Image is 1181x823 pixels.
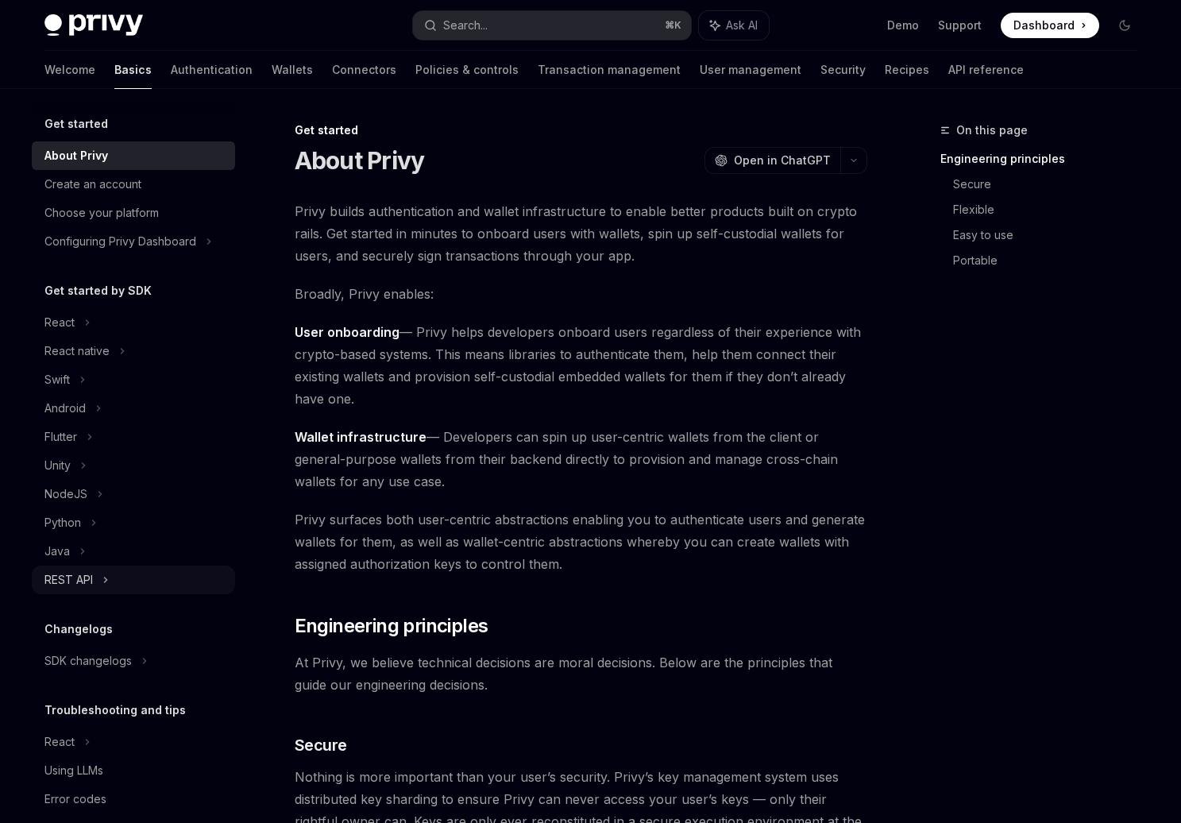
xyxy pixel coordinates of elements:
a: Create an account [32,170,235,199]
button: Search...⌘K [413,11,691,40]
span: Privy builds authentication and wallet infrastructure to enable better products built on crypto r... [295,200,867,267]
div: Configuring Privy Dashboard [44,232,196,251]
a: Dashboard [1001,13,1099,38]
span: Dashboard [1013,17,1075,33]
div: Error codes [44,790,106,809]
a: Engineering principles [940,146,1150,172]
a: Support [938,17,982,33]
div: Search... [443,16,488,35]
div: Swift [44,370,70,389]
div: Using LLMs [44,761,103,780]
h5: Get started [44,114,108,133]
h1: About Privy [295,146,425,175]
div: Create an account [44,175,141,194]
a: Easy to use [953,222,1150,248]
div: React [44,313,75,332]
a: Demo [887,17,919,33]
a: Flexible [953,197,1150,222]
h5: Get started by SDK [44,281,152,300]
a: Error codes [32,785,235,813]
div: Android [44,399,86,418]
a: Basics [114,51,152,89]
h5: Troubleshooting and tips [44,701,186,720]
a: About Privy [32,141,235,170]
a: Authentication [171,51,253,89]
span: — Privy helps developers onboard users regardless of their experience with crypto-based systems. ... [295,321,867,410]
a: Choose your platform [32,199,235,227]
a: Policies & controls [415,51,519,89]
span: Engineering principles [295,613,488,639]
div: Python [44,513,81,532]
button: Toggle dark mode [1112,13,1137,38]
a: Connectors [332,51,396,89]
span: Secure [295,734,347,756]
a: Secure [953,172,1150,197]
strong: User onboarding [295,324,399,340]
button: Open in ChatGPT [704,147,840,174]
a: User management [700,51,801,89]
div: About Privy [44,146,108,165]
span: Open in ChatGPT [734,153,831,168]
span: On this page [956,121,1028,140]
div: React native [44,342,110,361]
a: Transaction management [538,51,681,89]
a: Security [820,51,866,89]
span: — Developers can spin up user-centric wallets from the client or general-purpose wallets from the... [295,426,867,493]
span: Broadly, Privy enables: [295,283,867,305]
strong: Wallet infrastructure [295,429,426,445]
button: Ask AI [699,11,769,40]
a: Portable [953,248,1150,273]
div: React [44,732,75,752]
div: Java [44,542,70,561]
span: Privy surfaces both user-centric abstractions enabling you to authenticate users and generate wal... [295,508,867,575]
a: Wallets [272,51,313,89]
div: Choose your platform [44,203,159,222]
div: Get started [295,122,867,138]
img: dark logo [44,14,143,37]
a: API reference [948,51,1024,89]
div: NodeJS [44,485,87,504]
div: Unity [44,456,71,475]
span: At Privy, we believe technical decisions are moral decisions. Below are the principles that guide... [295,651,867,696]
a: Using LLMs [32,756,235,785]
span: ⌘ K [665,19,681,32]
div: SDK changelogs [44,651,132,670]
a: Welcome [44,51,95,89]
h5: Changelogs [44,620,113,639]
a: Recipes [885,51,929,89]
div: REST API [44,570,93,589]
span: Ask AI [726,17,758,33]
div: Flutter [44,427,77,446]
